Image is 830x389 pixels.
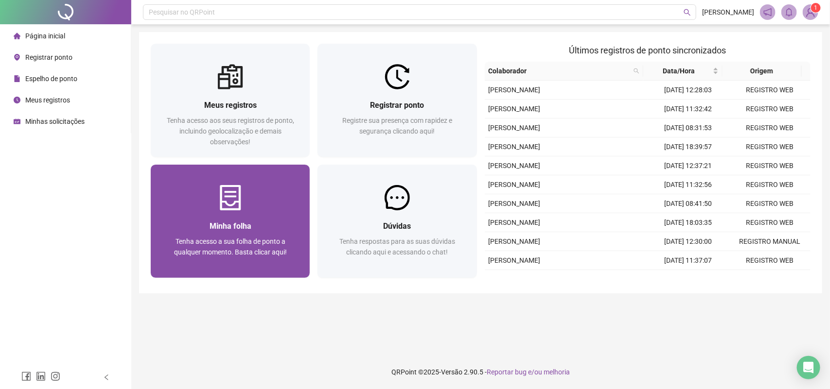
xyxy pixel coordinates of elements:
span: clock-circle [14,97,20,103]
span: Meus registros [204,101,257,110]
span: Tenha respostas para as suas dúvidas clicando aqui e acessando o chat! [339,237,455,256]
span: Registre sua presença com rapidez e segurança clicando aqui! [342,117,452,135]
td: REGISTRO MANUAL [729,232,811,251]
td: REGISTRO WEB [729,137,811,156]
td: REGISTRO WEB [729,81,811,100]
span: left [103,374,110,381]
td: [DATE] 11:37:07 [648,251,729,270]
span: [PERSON_NAME] [702,7,754,17]
span: Minhas solicitações [25,118,85,125]
td: REGISTRO WEB [729,194,811,213]
span: Minha folha [210,221,251,231]
span: home [14,33,20,39]
a: Meus registrosTenha acesso aos seus registros de ponto, incluindo geolocalização e demais observa... [151,44,310,157]
span: Reportar bug e/ou melhoria [487,368,570,376]
span: schedule [14,118,20,125]
td: [DATE] 12:28:03 [648,81,729,100]
span: Versão [441,368,462,376]
span: [PERSON_NAME] [489,219,541,226]
a: Minha folhaTenha acesso a sua folha de ponto a qualquer momento. Basta clicar aqui! [151,165,310,278]
td: REGISTRO WEB [729,118,811,137]
span: [PERSON_NAME] [489,200,541,207]
span: file [14,75,20,82]
span: search [632,64,641,78]
span: Página inicial [25,32,65,40]
span: bell [785,8,794,17]
span: facebook [21,372,31,381]
td: REGISTRO WEB [729,213,811,232]
span: Tenha acesso aos seus registros de ponto, incluindo geolocalização e demais observações! [167,117,294,146]
td: [DATE] 12:30:00 [648,232,729,251]
img: 88710 [803,5,818,19]
span: Meus registros [25,96,70,104]
td: REGISTRO WEB [729,270,811,289]
div: Open Intercom Messenger [797,356,820,379]
span: Data/Hora [647,66,711,76]
td: [DATE] 08:14:59 [648,270,729,289]
span: Espelho de ponto [25,75,77,83]
td: [DATE] 08:31:53 [648,118,729,137]
td: REGISTRO WEB [729,156,811,175]
span: [PERSON_NAME] [489,105,541,113]
span: instagram [51,372,60,381]
span: [PERSON_NAME] [489,143,541,151]
span: [PERSON_NAME] [489,256,541,264]
td: [DATE] 08:41:50 [648,194,729,213]
span: Colaborador [489,66,630,76]
span: Registrar ponto [25,53,72,61]
span: search [634,68,639,74]
td: [DATE] 18:03:35 [648,213,729,232]
span: environment [14,54,20,61]
span: Últimos registros de ponto sincronizados [569,45,726,55]
td: REGISTRO WEB [729,175,811,194]
span: [PERSON_NAME] [489,86,541,94]
span: [PERSON_NAME] [489,162,541,169]
th: Data/Hora [643,62,723,81]
span: Dúvidas [383,221,411,231]
span: [PERSON_NAME] [489,181,541,188]
span: linkedin [36,372,46,381]
td: [DATE] 11:32:56 [648,175,729,194]
span: 1 [814,4,818,11]
td: REGISTRO WEB [729,251,811,270]
th: Origem [723,62,802,81]
span: Registrar ponto [370,101,424,110]
footer: QRPoint © 2025 - 2.90.5 - [131,355,830,389]
span: [PERSON_NAME] [489,237,541,245]
span: notification [763,8,772,17]
sup: Atualize o seu contato no menu Meus Dados [811,3,821,13]
span: search [684,9,691,16]
a: Registrar pontoRegistre sua presença com rapidez e segurança clicando aqui! [318,44,477,157]
td: REGISTRO WEB [729,100,811,118]
span: Tenha acesso a sua folha de ponto a qualquer momento. Basta clicar aqui! [174,237,287,256]
td: [DATE] 12:37:21 [648,156,729,175]
a: DúvidasTenha respostas para as suas dúvidas clicando aqui e acessando o chat! [318,165,477,278]
span: [PERSON_NAME] [489,124,541,132]
td: [DATE] 18:39:57 [648,137,729,156]
td: [DATE] 11:32:42 [648,100,729,118]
